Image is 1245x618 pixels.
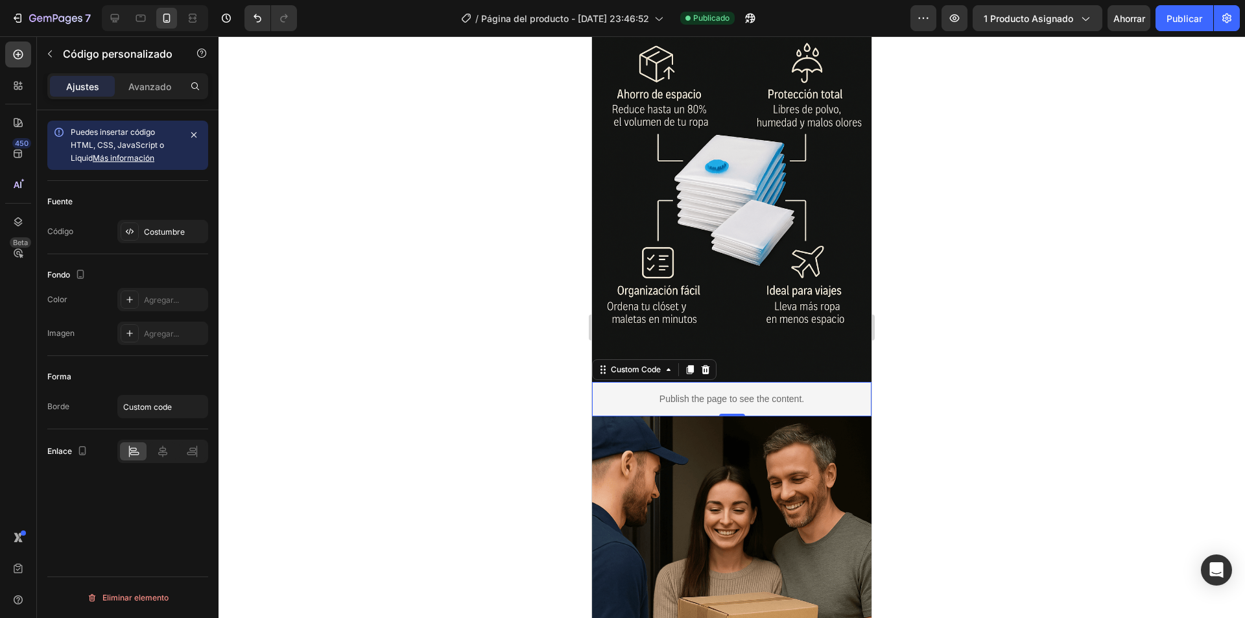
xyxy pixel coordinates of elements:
[144,227,185,237] font: Costumbre
[71,127,164,163] font: Puedes insertar código HTML, CSS, JavaScript o Liquid
[47,588,208,608] button: Eliminar elemento
[47,446,72,456] font: Enlace
[66,81,99,92] font: Ajustes
[5,5,97,31] button: 7
[1201,554,1232,586] div: Abrir Intercom Messenger
[244,5,297,31] div: Deshacer/Rehacer
[481,13,649,24] font: Página del producto - [DATE] 23:46:52
[47,294,67,304] font: Color
[1113,13,1145,24] font: Ahorrar
[47,328,75,338] font: Imagen
[47,372,71,381] font: Forma
[693,13,729,23] font: Publicado
[144,329,179,339] font: Agregar...
[1108,5,1150,31] button: Ahorrar
[128,81,171,92] font: Avanzado
[1156,5,1213,31] button: Publicar
[93,153,154,163] a: Más información
[15,139,29,148] font: 450
[85,12,91,25] font: 7
[63,46,173,62] p: Código personalizado
[144,295,179,305] font: Agregar...
[592,36,871,618] iframe: Área de diseño
[102,593,169,602] font: Eliminar elemento
[63,47,172,60] font: Código personalizado
[47,226,73,236] font: Código
[1167,13,1202,24] font: Publicar
[13,238,28,247] font: Beta
[973,5,1102,31] button: 1 producto asignado
[47,270,70,279] font: Fondo
[984,13,1073,24] font: 1 producto asignado
[475,13,479,24] font: /
[47,196,73,206] font: Fuente
[47,401,69,411] font: Borde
